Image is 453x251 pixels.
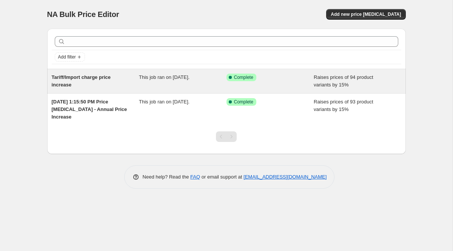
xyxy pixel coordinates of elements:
button: Add filter [55,52,85,62]
span: This job ran on [DATE]. [139,74,190,80]
span: This job ran on [DATE]. [139,99,190,105]
a: [EMAIL_ADDRESS][DOMAIN_NAME] [243,174,327,180]
span: Tariff/Import charge price increase [52,74,111,88]
button: Add new price [MEDICAL_DATA] [326,9,405,20]
nav: Pagination [216,131,237,142]
span: or email support at [200,174,243,180]
span: Add new price [MEDICAL_DATA] [331,11,401,17]
span: Raises prices of 93 product variants by 15% [314,99,373,112]
span: Complete [234,74,253,80]
a: FAQ [190,174,200,180]
span: Need help? Read the [143,174,191,180]
span: [DATE] 1:15:50 PM Price [MEDICAL_DATA] - Annual Price Increase [52,99,127,120]
span: NA Bulk Price Editor [47,10,119,18]
span: Raises prices of 94 product variants by 15% [314,74,373,88]
span: Add filter [58,54,76,60]
span: Complete [234,99,253,105]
